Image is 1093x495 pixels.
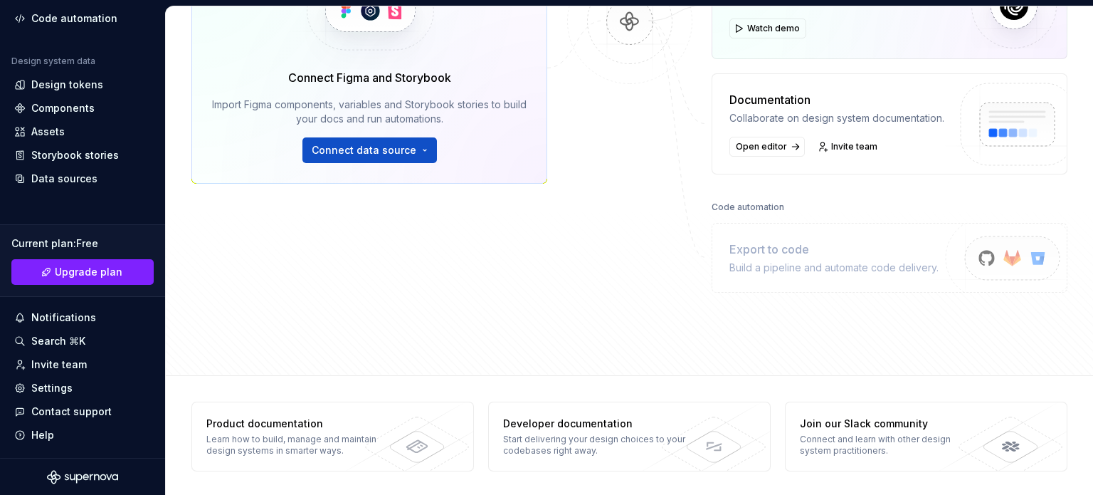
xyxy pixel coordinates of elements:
[31,11,117,26] div: Code automation
[9,424,157,447] button: Help
[31,405,112,419] div: Contact support
[11,259,154,285] a: Upgrade plan
[55,265,122,279] span: Upgrade plan
[31,358,87,372] div: Invite team
[9,97,157,120] a: Components
[9,144,157,167] a: Storybook stories
[47,470,118,484] svg: Supernova Logo
[9,7,157,30] a: Code automation
[9,120,157,143] a: Assets
[206,434,389,457] div: Learn how to build, manage and maintain design systems in smarter ways.
[813,137,884,157] a: Invite team
[31,125,65,139] div: Assets
[9,400,157,423] button: Contact support
[31,381,73,395] div: Settings
[831,141,877,152] span: Invite team
[729,111,944,125] div: Collaborate on design system documentation.
[31,148,119,162] div: Storybook stories
[729,241,939,258] div: Export to code
[288,69,451,86] div: Connect Figma and Storybook
[31,172,97,186] div: Data sources
[503,434,685,457] div: Start delivering your design choices to your codebases right away.
[712,197,784,217] div: Code automation
[9,330,157,353] button: Search ⌘K
[31,101,95,115] div: Components
[488,402,771,471] a: Developer documentationStart delivering your design choices to your codebases right away.
[11,56,95,67] div: Design system data
[503,417,685,431] div: Developer documentation
[729,137,805,157] a: Open editor
[9,167,157,190] a: Data sources
[729,261,939,275] div: Build a pipeline and automate code delivery.
[31,428,54,442] div: Help
[736,141,787,152] span: Open editor
[800,417,982,431] div: Join our Slack community
[9,306,157,329] button: Notifications
[206,417,389,431] div: Product documentation
[31,311,96,325] div: Notifications
[9,73,157,96] a: Design tokens
[9,353,157,376] a: Invite team
[212,98,527,126] div: Import Figma components, variables and Storybook stories to build your docs and run automations.
[9,377,157,400] a: Settings
[302,137,437,163] button: Connect data source
[31,78,103,92] div: Design tokens
[785,402,1067,471] a: Join our Slack communityConnect and learn with other design system practitioners.
[191,402,474,471] a: Product documentationLearn how to build, manage and maintain design systems in smarter ways.
[747,23,800,34] span: Watch demo
[729,19,806,38] button: Watch demo
[729,91,944,108] div: Documentation
[31,334,85,348] div: Search ⌘K
[800,434,982,457] div: Connect and learn with other design system practitioners.
[11,236,154,251] div: Current plan : Free
[312,143,416,157] span: Connect data source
